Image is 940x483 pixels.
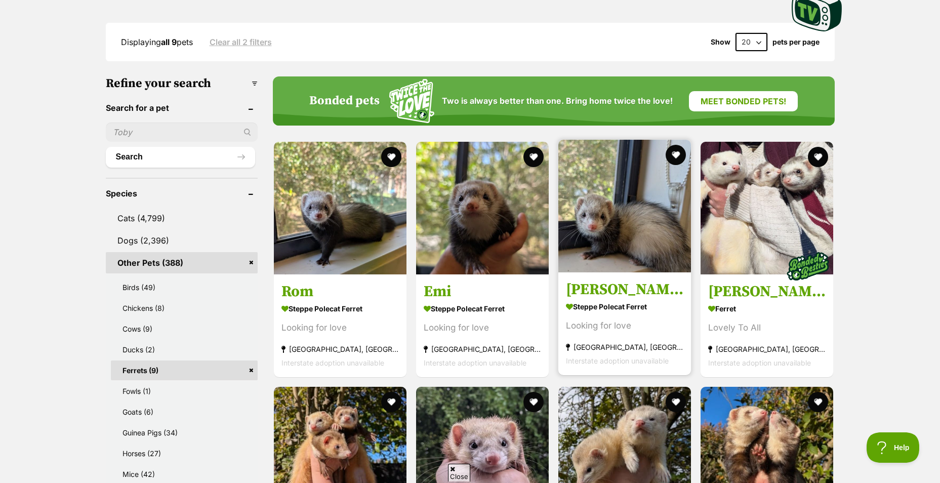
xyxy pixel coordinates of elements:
[121,37,193,47] span: Displaying pets
[106,252,258,273] a: Other Pets (388)
[783,241,834,292] img: bonded besties
[389,79,434,123] img: Squiggle
[566,280,683,299] h3: [PERSON_NAME]
[111,423,258,442] a: Guinea Pigs (34)
[566,356,669,365] span: Interstate adoption unavailable
[566,340,683,354] strong: [GEOGRAPHIC_DATA], [GEOGRAPHIC_DATA]
[111,381,258,401] a: Fowls (1)
[161,37,177,47] strong: all 9
[106,189,258,198] header: Species
[106,230,258,251] a: Dogs (2,396)
[111,298,258,318] a: Chickens (8)
[867,432,920,463] iframe: Help Scout Beacon - Open
[210,37,272,47] a: Clear all 2 filters
[708,342,826,356] strong: [GEOGRAPHIC_DATA], [GEOGRAPHIC_DATA]
[708,301,826,316] strong: Ferret
[666,145,686,165] button: favourite
[442,96,673,106] span: Two is always better than one. Bring home twice the love!
[558,272,691,375] a: [PERSON_NAME] Steppe polecat Ferret Looking for love [GEOGRAPHIC_DATA], [GEOGRAPHIC_DATA] Interst...
[523,147,544,167] button: favourite
[381,147,401,167] button: favourite
[281,282,399,301] h3: Rom
[274,274,406,377] a: Rom Steppe polecat Ferret Looking for love [GEOGRAPHIC_DATA], [GEOGRAPHIC_DATA] Interstate adopti...
[424,282,541,301] h3: Emi
[106,76,258,91] h3: Refine your search
[111,340,258,359] a: Ducks (2)
[708,321,826,335] div: Lovely To All
[701,274,833,377] a: [PERSON_NAME], Snow & [PERSON_NAME] Ferret Lovely To All [GEOGRAPHIC_DATA], [GEOGRAPHIC_DATA] Int...
[708,358,811,367] span: Interstate adoption unavailable
[281,301,399,316] strong: Steppe polecat Ferret
[808,392,829,412] button: favourite
[808,147,829,167] button: favourite
[558,140,691,272] img: Jay - Steppe polecat Ferret
[666,392,686,412] button: favourite
[111,444,258,463] a: Horses (27)
[111,277,258,297] a: Birds (49)
[106,208,258,229] a: Cats (4,799)
[309,94,380,108] h4: Bonded pets
[416,274,549,377] a: Emi Steppe polecat Ferret Looking for love [GEOGRAPHIC_DATA], [GEOGRAPHIC_DATA] Interstate adopti...
[448,464,470,481] span: Close
[424,321,541,335] div: Looking for love
[106,123,258,142] input: Toby
[523,392,544,412] button: favourite
[111,319,258,339] a: Cows (9)
[772,38,820,46] label: pets per page
[689,91,798,111] a: Meet bonded pets!
[106,103,258,112] header: Search for a pet
[711,38,730,46] span: Show
[566,299,683,314] strong: Steppe polecat Ferret
[111,360,258,380] a: Ferrets (9)
[708,282,826,301] h3: [PERSON_NAME], Snow & [PERSON_NAME]
[274,142,406,274] img: Rom - Steppe polecat Ferret
[424,342,541,356] strong: [GEOGRAPHIC_DATA], [GEOGRAPHIC_DATA]
[281,342,399,356] strong: [GEOGRAPHIC_DATA], [GEOGRAPHIC_DATA]
[111,402,258,422] a: Goats (6)
[281,321,399,335] div: Looking for love
[566,319,683,333] div: Looking for love
[381,392,401,412] button: favourite
[424,358,526,367] span: Interstate adoption unavailable
[281,358,384,367] span: Interstate adoption unavailable
[701,142,833,274] img: Sylvester, Snow & Rosaria - Ferret
[424,301,541,316] strong: Steppe polecat Ferret
[106,147,255,167] button: Search
[416,142,549,274] img: Emi - Steppe polecat Ferret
